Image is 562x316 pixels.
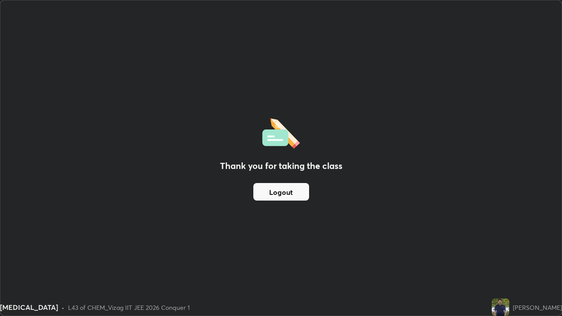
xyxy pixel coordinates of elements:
[253,183,309,201] button: Logout
[262,115,300,149] img: offlineFeedback.1438e8b3.svg
[492,298,509,316] img: 62d1efffd37040b885fa3e8d7df1966b.jpg
[68,303,190,312] div: L43 of CHEM_Vizag IIT JEE 2026 Conquer 1
[61,303,65,312] div: •
[220,159,342,172] h2: Thank you for taking the class
[513,303,562,312] div: [PERSON_NAME]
